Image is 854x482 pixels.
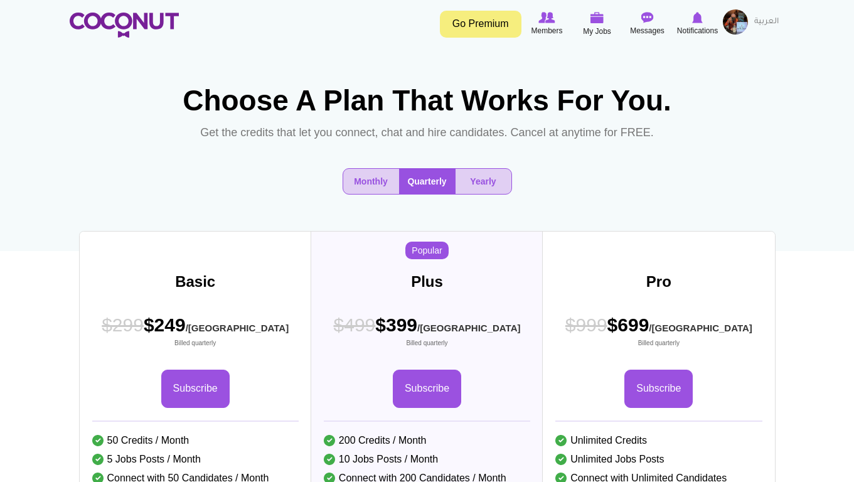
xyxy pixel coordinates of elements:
h1: Choose A Plan That Works For You. [176,85,678,117]
img: My Jobs [590,12,604,23]
li: 50 Credits / Month [92,431,299,450]
small: Billed quarterly [102,339,289,348]
li: 200 Credits / Month [324,431,530,450]
span: $249 [102,312,289,348]
li: Unlimited Jobs Posts [555,450,762,469]
img: Messages [641,12,654,23]
span: $499 [334,314,376,335]
img: Home [70,13,179,38]
button: Monthly [343,169,399,194]
span: Members [531,24,562,37]
a: Notifications Notifications [673,9,723,38]
img: Notifications [692,12,703,23]
a: Subscribe [624,370,693,408]
button: Yearly [456,169,511,194]
span: Messages [630,24,665,37]
sub: /[GEOGRAPHIC_DATA] [417,323,520,333]
li: Unlimited Credits [555,431,762,450]
span: $999 [565,314,607,335]
sub: /[GEOGRAPHIC_DATA] [649,323,752,333]
li: 5 Jobs Posts / Month [92,450,299,469]
a: العربية [748,9,785,35]
a: Browse Members Members [522,9,572,38]
span: $699 [565,312,752,348]
p: Get the credits that let you connect, chat and hire candidates. Cancel at anytime for FREE. [195,123,658,143]
img: Browse Members [538,12,555,23]
span: Popular [405,242,448,259]
button: Quarterly [399,169,456,194]
sub: /[GEOGRAPHIC_DATA] [186,323,289,333]
a: My Jobs My Jobs [572,9,622,39]
a: Messages Messages [622,9,673,38]
span: $299 [102,314,144,335]
h3: Basic [80,274,311,290]
h3: Pro [543,274,774,290]
span: Notifications [677,24,718,37]
a: Subscribe [161,370,230,408]
span: $399 [334,312,521,348]
a: Go Premium [440,11,521,38]
small: Billed quarterly [334,339,521,348]
span: My Jobs [583,25,611,38]
h3: Plus [311,274,543,290]
small: Billed quarterly [565,339,752,348]
a: Subscribe [393,370,461,408]
li: 10 Jobs Posts / Month [324,450,530,469]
